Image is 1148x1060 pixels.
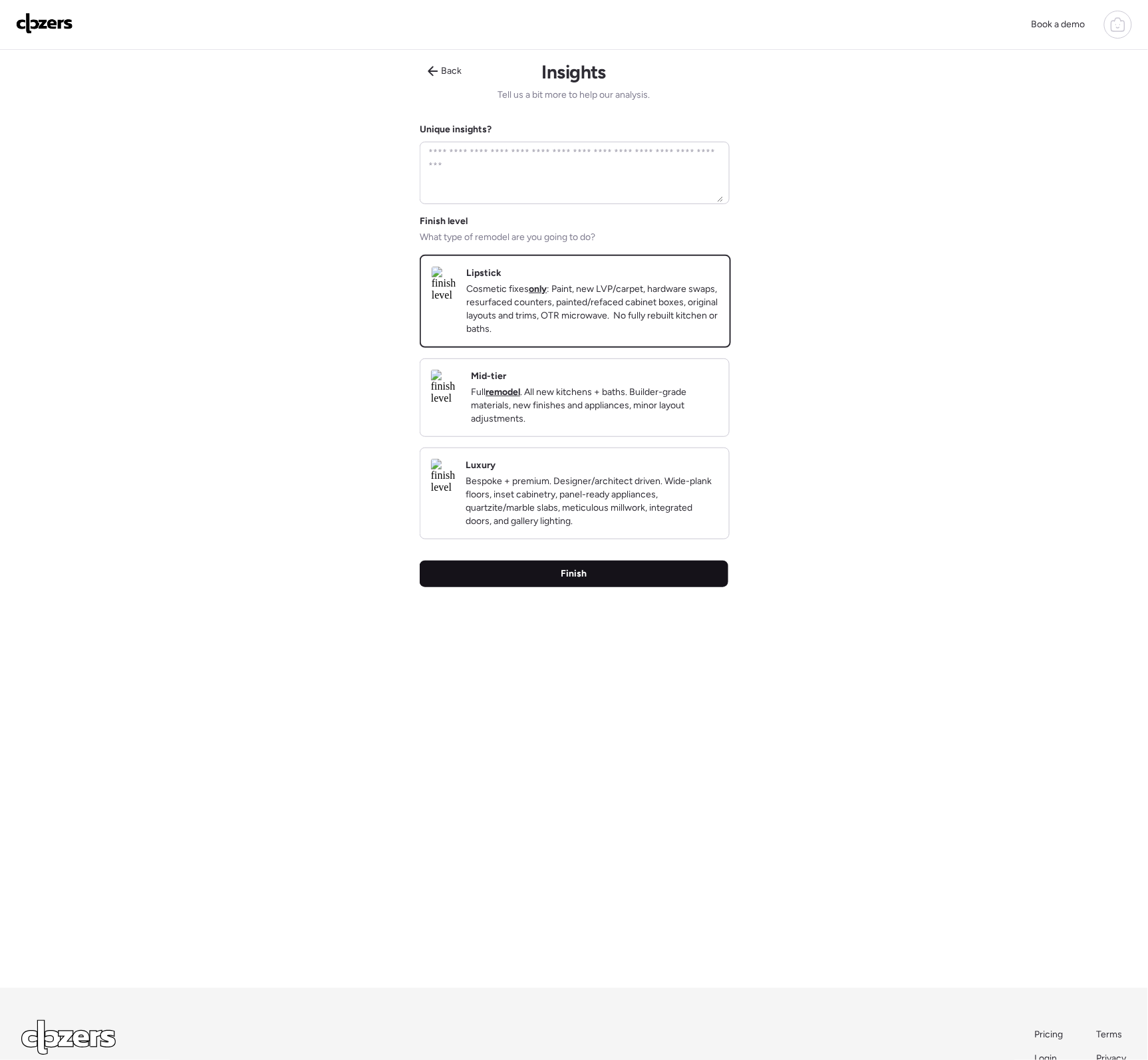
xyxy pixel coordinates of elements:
[1097,1029,1127,1042] a: Terms
[1032,19,1085,30] span: Book a demo
[21,1020,116,1055] img: Logo Light
[529,283,547,295] strong: only
[420,124,492,135] label: Unique insights?
[542,61,607,83] h1: Insights
[466,283,719,336] p: Cosmetic fixes : Paint, new LVP/carpet, hardware swaps, resurfaced counters, painted/refaced cabi...
[420,231,595,244] span: What type of remodel are you going to do?
[431,459,455,493] img: finish level
[441,65,462,78] span: Back
[471,370,506,383] h2: Mid-tier
[486,386,520,398] strong: remodel
[420,215,468,228] span: Finish level
[16,13,73,34] img: Logo
[466,475,718,528] p: Bespoke + premium. Designer/architect driven. Wide-plank floors, inset cabinetry, panel-ready app...
[471,386,718,426] p: Full . All new kitchens + baths. Builder-grade materials, new finishes and appliances, minor layo...
[1035,1029,1065,1042] a: Pricing
[561,567,587,581] span: Finish
[466,267,502,280] h2: Lipstick
[1035,1029,1064,1041] span: Pricing
[432,267,456,301] img: finish level
[1097,1029,1123,1041] span: Terms
[498,88,650,102] span: Tell us a bit more to help our analysis.
[431,370,460,404] img: finish level
[466,459,496,472] h2: Luxury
